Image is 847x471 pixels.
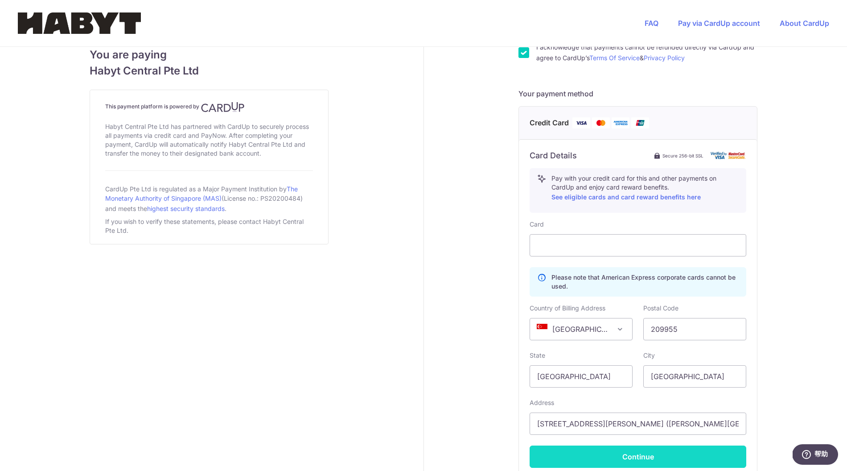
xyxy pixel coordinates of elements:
img: card secure [711,152,746,159]
div: Habyt Central Pte Ltd has partnered with CardUp to securely process all payments via credit card ... [105,120,313,160]
a: Terms Of Service [589,54,640,62]
p: Please note that American Express corporate cards cannot be used. [551,273,739,291]
span: Secure 256-bit SSL [662,152,703,159]
span: Habyt Central Pte Ltd [90,63,329,79]
label: Postal Code [643,304,678,313]
label: I acknowledge that payments cannot be refunded directly via CardUp and agree to CardUp’s & [536,42,757,63]
a: highest security standards [147,205,225,212]
label: City [643,351,655,360]
h6: Card Details [530,150,577,161]
a: Privacy Policy [644,54,685,62]
iframe: Secure card payment input frame [537,240,739,251]
span: Credit Card [530,117,569,128]
span: You are paying [90,47,329,63]
label: State [530,351,545,360]
a: About CardUp [780,19,829,28]
img: Visa [572,117,590,128]
p: Pay with your credit card for this and other payments on CardUp and enjoy card reward benefits. [551,174,739,202]
input: Example 123456 [643,318,746,340]
button: Continue [530,446,746,468]
a: See eligible cards and card reward benefits here [551,193,701,201]
label: Card [530,220,544,229]
h4: This payment platform is powered by [105,102,313,112]
img: American Express [612,117,629,128]
img: Mastercard [592,117,610,128]
img: Union Pay [631,117,649,128]
label: Address [530,398,554,407]
div: If you wish to verify these statements, please contact Habyt Central Pte Ltd. [105,215,313,237]
a: FAQ [645,19,658,28]
span: Singapore [530,318,632,340]
label: Country of Billing Address [530,304,605,313]
div: CardUp Pte Ltd is regulated as a Major Payment Institution by (License no.: PS20200484) and meets... [105,182,313,215]
a: Pay via CardUp account [678,19,760,28]
h5: Your payment method [518,88,757,99]
img: CardUp [201,102,245,112]
iframe: 打开一个小组件，您可以在其中找到更多信息 [793,444,838,467]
